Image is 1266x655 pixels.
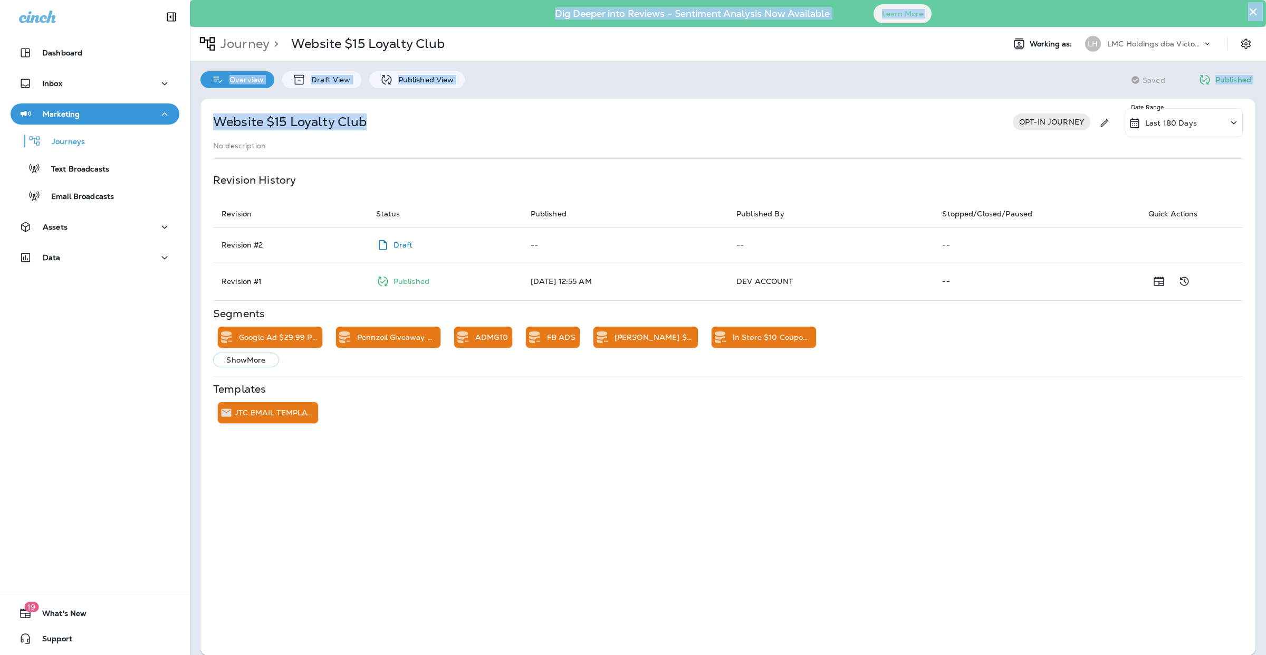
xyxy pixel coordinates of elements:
[357,333,436,341] p: Pennzoil Giveaway Enrollment
[357,327,440,348] div: Pennzoil Giveaway Enrollment
[526,327,543,348] div: Remove from Static Segment
[942,277,1131,286] p: --
[1131,103,1165,111] p: Date Range
[41,165,109,175] p: Text Broadcasts
[1013,118,1090,126] span: OPT-IN JOURNEY
[11,103,179,125] button: Marketing
[733,333,812,341] p: In Store $10 Coupon Requested
[11,628,179,649] button: Support
[218,402,235,423] div: Send Email
[32,609,87,622] span: What's New
[213,228,368,262] td: Revision # 2
[43,223,68,231] p: Assets
[1095,108,1114,137] div: Edit
[593,327,610,348] div: Remove from Static Segment
[213,141,266,150] p: No description
[43,110,80,118] p: Marketing
[42,49,82,57] p: Dashboard
[522,262,728,301] td: [DATE] 12:55 AM
[218,327,235,348] div: Remove from Static Segment
[1215,75,1251,84] p: Published
[1248,3,1258,20] button: Close
[1107,40,1202,48] p: LMC Holdings dba Victory Lane Quick Oil Change
[874,4,932,23] button: Learn More
[213,262,368,301] td: Revision # 1
[235,409,314,417] p: JTC EMAIL TEMPLATE $15
[216,36,270,52] p: Journey
[728,262,934,301] td: DEV ACCOUNT
[41,192,114,202] p: Email Broadcasts
[1143,76,1165,84] span: Saved
[32,634,72,647] span: Support
[615,333,694,341] p: [PERSON_NAME] $10 Competitor Coupon
[42,79,62,88] p: Inbox
[24,602,39,612] span: 19
[213,353,279,367] button: ShowMore
[393,75,454,84] p: Published View
[475,333,508,341] p: ADMG10
[41,137,85,147] p: Journeys
[224,75,264,84] p: Overview
[11,130,179,152] button: Journeys
[336,327,353,348] div: Remove from Static Segment
[157,6,186,27] button: Collapse Sidebar
[524,12,860,15] p: Dig Deeper into Reviews - Sentiment Analysis Now Available
[11,42,179,63] button: Dashboard
[235,402,318,423] div: JTC EMAIL TEMPLATE $15
[1145,119,1197,127] p: Last 180 Days
[736,241,925,249] p: --
[213,385,266,393] p: Templates
[213,309,265,318] p: Segments
[11,185,179,207] button: Email Broadcasts
[11,247,179,268] button: Data
[1085,36,1101,52] div: LH
[11,73,179,94] button: Inbox
[1174,271,1195,292] button: Show Change Log
[522,200,728,228] th: Published
[728,200,934,228] th: Published By
[11,157,179,179] button: Text Broadcasts
[615,327,698,348] div: Florence $10 Competitor Coupon
[1148,271,1169,292] button: Show Release Notes
[239,333,318,341] p: Google Ad $29.99 Promo
[547,333,576,341] p: FB ADS
[213,113,367,130] p: Website $15 Loyalty Club
[454,327,471,348] div: Remove from Static Segment
[239,327,322,348] div: Google Ad $29.99 Promo
[306,75,350,84] p: Draft View
[934,200,1139,228] th: Stopped/Closed/Paused
[733,327,816,348] div: In Store $10 Coupon Requested
[394,277,429,286] p: Published
[942,241,1131,249] p: --
[213,200,368,228] th: Revision
[291,36,445,52] p: Website $15 Loyalty Club
[394,241,413,249] p: Draft
[712,327,728,348] div: Remove from Static Segment
[11,603,179,624] button: 19What's New
[1030,40,1075,49] span: Working as:
[1236,34,1255,53] button: Settings
[1140,200,1243,228] th: Quick Actions
[531,241,720,249] p: --
[43,253,61,262] p: Data
[226,356,265,364] p: Show More
[368,200,522,228] th: Status
[213,176,296,184] p: Revision History
[270,36,279,52] p: >
[11,216,179,238] button: Assets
